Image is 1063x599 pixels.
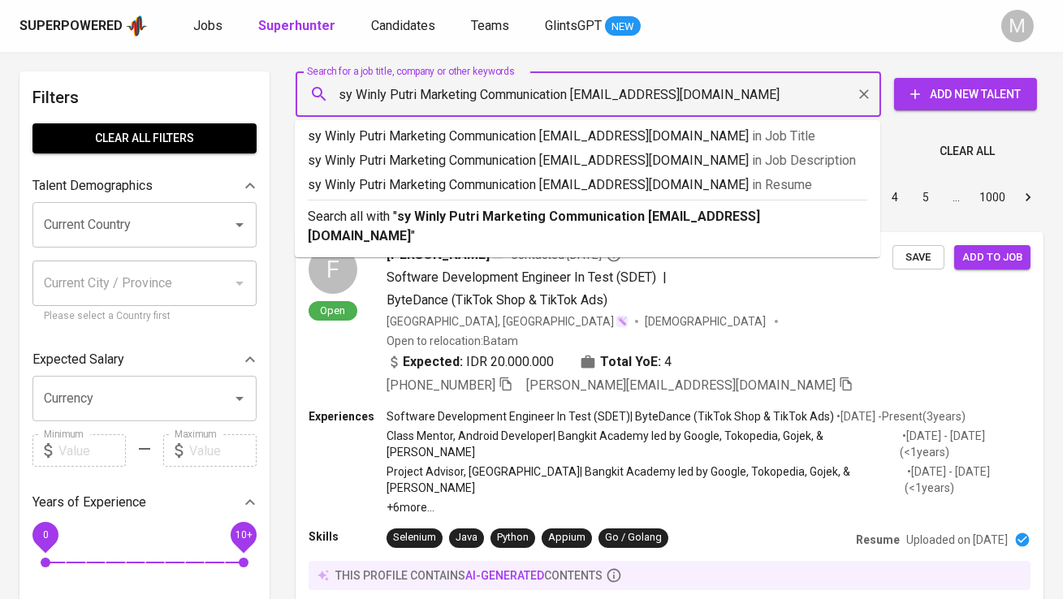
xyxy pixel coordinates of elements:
p: Years of Experience [32,493,146,512]
span: Clear All [940,141,995,162]
p: sy Winly Putri Marketing Communication [EMAIL_ADDRESS][DOMAIN_NAME] [308,175,867,195]
div: Expected Salary [32,343,257,376]
span: GlintsGPT [545,18,602,33]
span: ByteDance (TikTok Shop & TikTok Ads) [387,292,607,308]
p: Skills [309,528,387,545]
img: app logo [126,14,148,38]
span: Clear All filters [45,128,244,149]
button: Add to job [954,245,1031,270]
button: Open [228,213,251,236]
div: Talent Demographics [32,170,257,202]
button: Clear All [933,136,1001,166]
b: Expected: [403,352,463,372]
span: Save [901,248,936,267]
span: AI-generated [465,569,544,582]
a: Jobs [193,16,226,37]
p: Open to relocation : Batam [387,333,518,349]
b: sy Winly Putri Marketing Communication [EMAIL_ADDRESS][DOMAIN_NAME] [308,209,760,243]
p: +6 more ... [387,499,1031,515]
p: Resume [856,532,900,548]
p: • [DATE] - [DATE] ( <1 years ) [900,428,1031,460]
div: F [309,245,357,294]
b: Superhunter [258,18,335,33]
div: Selenium [393,530,436,545]
img: magic_wand.svg [616,315,629,328]
div: Superpowered [19,17,123,36]
nav: pagination navigation [756,184,1044,210]
p: • [DATE] - [DATE] ( <1 years ) [905,463,1031,496]
span: Add to job [962,248,1022,267]
p: Expected Salary [32,350,124,369]
p: Experiences [309,408,387,424]
div: Years of Experience [32,486,257,519]
h6: Filters [32,84,257,110]
span: | [663,268,667,287]
a: Candidates [371,16,439,37]
div: [GEOGRAPHIC_DATA], [GEOGRAPHIC_DATA] [387,313,629,330]
button: Clear [853,83,875,106]
span: in Job Title [752,128,815,144]
input: Value [189,434,257,467]
p: Talent Demographics [32,176,153,196]
button: Save [892,245,944,270]
span: 0 [42,529,48,541]
div: Python [497,530,529,545]
a: Superhunter [258,16,339,37]
div: Go / Golang [605,530,662,545]
span: Open [314,304,352,317]
span: 4 [664,352,672,372]
span: in Resume [752,177,812,192]
p: Software Development Engineer In Test (SDET) | ByteDance (TikTok Shop & TikTok Ads) [387,408,834,424]
a: GlintsGPT NEW [545,16,641,37]
button: Go to next page [1015,184,1041,210]
span: Add New Talent [907,84,1024,105]
p: this profile contains contents [335,567,603,584]
p: • [DATE] - Present ( 3 years ) [834,408,966,424]
span: Jobs [193,18,223,33]
div: Appium [548,530,586,545]
p: Uploaded on [DATE] [906,532,1008,548]
a: Teams [471,16,512,37]
span: [PHONE_NUMBER] [387,377,495,393]
p: Please select a Country first [44,308,245,325]
span: Software Development Engineer In Test (SDET) [387,269,656,285]
span: Teams [471,18,509,33]
div: … [944,189,970,205]
span: in Job Description [752,153,856,168]
button: Go to page 4 [882,184,908,210]
a: Superpoweredapp logo [19,14,148,38]
b: Total YoE: [600,352,661,372]
button: Add New Talent [894,78,1037,110]
input: Value [58,434,126,467]
button: Go to page 5 [913,184,939,210]
p: sy Winly Putri Marketing Communication [EMAIL_ADDRESS][DOMAIN_NAME] [308,151,867,170]
button: Clear All filters [32,123,257,153]
div: Java [456,530,477,545]
span: [DEMOGRAPHIC_DATA] [645,313,768,330]
span: [PERSON_NAME][EMAIL_ADDRESS][DOMAIN_NAME] [526,377,836,393]
button: Go to page 1000 [974,184,1010,210]
p: sy Winly Putri Marketing Communication [EMAIL_ADDRESS][DOMAIN_NAME] [308,127,867,146]
div: M [1001,10,1034,42]
p: Project Advisor, [GEOGRAPHIC_DATA] | Bangkit Academy led by Google, Tokopedia, Gojek, & [PERSON_N... [387,463,905,496]
p: Class Mentor, Android Developer | Bangkit Academy led by Google, Tokopedia, Gojek, & [PERSON_NAME] [387,428,900,460]
p: Search all with " " [308,207,867,246]
span: NEW [605,19,641,35]
button: Open [228,387,251,410]
div: IDR 20.000.000 [387,352,554,372]
span: 10+ [235,529,252,541]
span: Candidates [371,18,435,33]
